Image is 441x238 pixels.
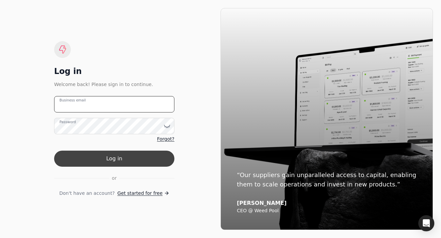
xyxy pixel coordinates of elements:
label: Password [59,120,76,125]
a: Forgot? [157,136,174,143]
span: or [112,175,117,182]
div: “Our suppliers gain unparalleled access to capital, enabling them to scale operations and invest ... [237,170,417,189]
div: Welcome back! Please sign in to continue. [54,81,174,88]
label: Business email [59,98,86,103]
div: Log in [54,66,174,77]
button: Log in [54,151,174,167]
div: CEO @ Weed Pool [237,208,417,214]
a: Get started for free [117,190,169,197]
span: Don't have an account? [59,190,115,197]
div: Open Intercom Messenger [418,215,434,231]
span: Get started for free [117,190,162,197]
div: [PERSON_NAME] [237,200,417,207]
